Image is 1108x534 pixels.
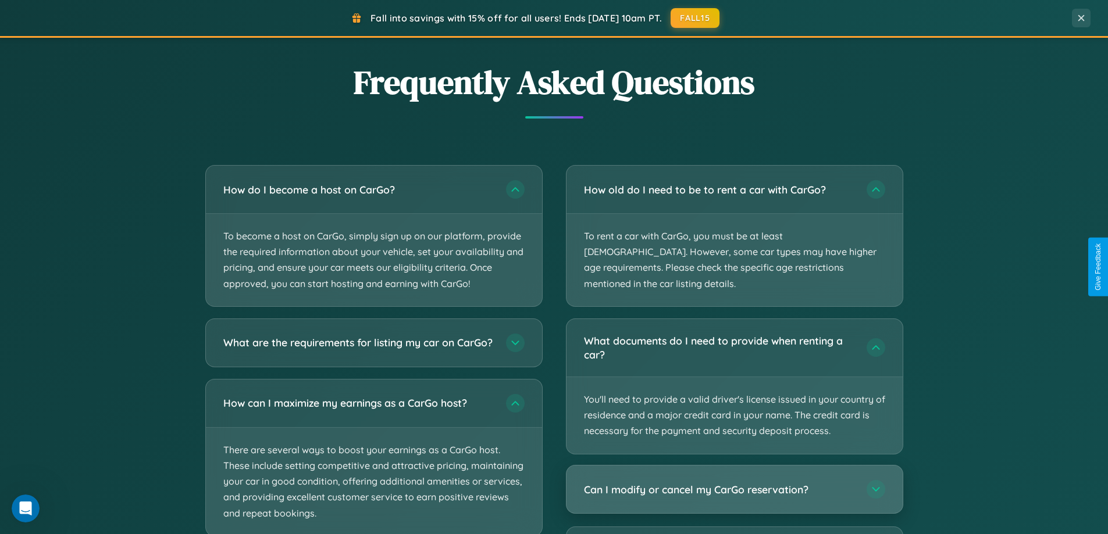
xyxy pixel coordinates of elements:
h3: What documents do I need to provide when renting a car? [584,334,855,362]
h3: What are the requirements for listing my car on CarGo? [223,335,494,350]
h3: How can I maximize my earnings as a CarGo host? [223,396,494,410]
iframe: Intercom live chat [12,494,40,522]
span: Fall into savings with 15% off for all users! Ends [DATE] 10am PT. [370,12,662,24]
p: You'll need to provide a valid driver's license issued in your country of residence and a major c... [567,377,903,454]
p: To rent a car with CarGo, you must be at least [DEMOGRAPHIC_DATA]. However, some car types may ha... [567,214,903,306]
h3: How old do I need to be to rent a car with CarGo? [584,182,855,197]
div: Give Feedback [1094,243,1102,291]
h2: Frequently Asked Questions [205,60,903,105]
button: FALL15 [671,8,719,28]
p: To become a host on CarGo, simply sign up on our platform, provide the required information about... [206,214,542,306]
h3: How do I become a host on CarGo? [223,182,494,197]
h3: Can I modify or cancel my CarGo reservation? [584,482,855,496]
